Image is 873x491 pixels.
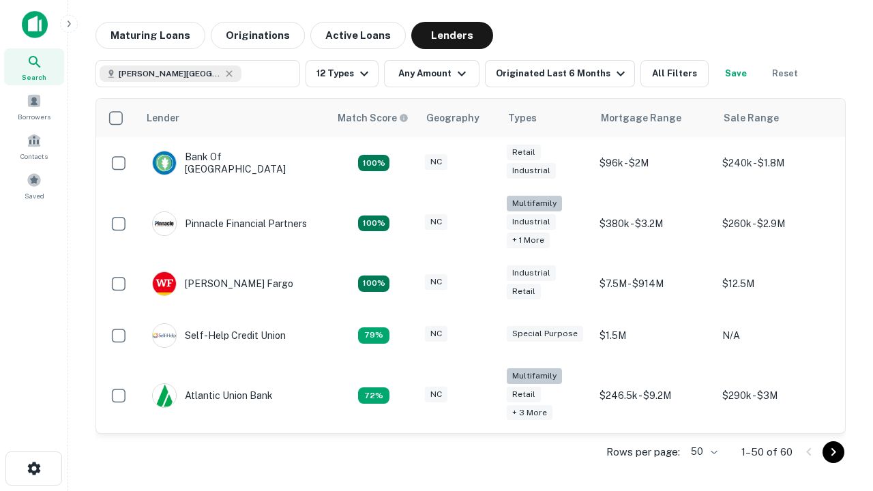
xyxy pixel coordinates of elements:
[593,310,715,361] td: $1.5M
[119,68,221,80] span: [PERSON_NAME][GEOGRAPHIC_DATA], [GEOGRAPHIC_DATA]
[601,110,681,126] div: Mortgage Range
[425,274,447,290] div: NC
[18,111,50,122] span: Borrowers
[147,110,179,126] div: Lender
[425,214,447,230] div: NC
[507,233,550,248] div: + 1 more
[593,99,715,137] th: Mortgage Range
[153,272,176,295] img: picture
[152,211,307,236] div: Pinnacle Financial Partners
[152,271,293,296] div: [PERSON_NAME] Fargo
[4,48,64,85] a: Search
[425,387,447,402] div: NC
[715,258,838,310] td: $12.5M
[329,99,418,137] th: Capitalize uses an advanced AI algorithm to match your search with the best lender. The match sco...
[425,326,447,342] div: NC
[507,326,583,342] div: Special Purpose
[741,444,793,460] p: 1–50 of 60
[508,110,537,126] div: Types
[153,151,176,175] img: picture
[153,212,176,235] img: picture
[152,323,286,348] div: Self-help Credit Union
[507,387,541,402] div: Retail
[507,284,541,299] div: Retail
[593,258,715,310] td: $7.5M - $914M
[358,155,389,171] div: Matching Properties: 14, hasApolloMatch: undefined
[640,60,709,87] button: All Filters
[593,361,715,430] td: $246.5k - $9.2M
[310,22,406,49] button: Active Loans
[715,310,838,361] td: N/A
[724,110,779,126] div: Sale Range
[507,196,562,211] div: Multifamily
[823,441,844,463] button: Go to next page
[507,405,552,421] div: + 3 more
[153,324,176,347] img: picture
[4,88,64,125] a: Borrowers
[593,189,715,258] td: $380k - $3.2M
[95,22,205,49] button: Maturing Loans
[606,444,680,460] p: Rows per page:
[4,167,64,204] a: Saved
[715,361,838,430] td: $290k - $3M
[714,60,758,87] button: Save your search to get updates of matches that match your search criteria.
[507,214,556,230] div: Industrial
[22,11,48,38] img: capitalize-icon.png
[306,60,379,87] button: 12 Types
[685,442,720,462] div: 50
[411,22,493,49] button: Lenders
[426,110,479,126] div: Geography
[22,72,46,83] span: Search
[805,382,873,447] iframe: Chat Widget
[763,60,807,87] button: Reset
[4,128,64,164] a: Contacts
[500,99,593,137] th: Types
[358,276,389,292] div: Matching Properties: 15, hasApolloMatch: undefined
[211,22,305,49] button: Originations
[715,430,838,481] td: $480k - $3.1M
[418,99,500,137] th: Geography
[507,368,562,384] div: Multifamily
[496,65,629,82] div: Originated Last 6 Months
[715,99,838,137] th: Sale Range
[20,151,48,162] span: Contacts
[425,154,447,170] div: NC
[152,383,273,408] div: Atlantic Union Bank
[358,387,389,404] div: Matching Properties: 10, hasApolloMatch: undefined
[715,189,838,258] td: $260k - $2.9M
[338,110,406,125] h6: Match Score
[715,137,838,189] td: $240k - $1.8M
[153,384,176,407] img: picture
[593,137,715,189] td: $96k - $2M
[485,60,635,87] button: Originated Last 6 Months
[152,151,316,175] div: Bank Of [GEOGRAPHIC_DATA]
[358,215,389,232] div: Matching Properties: 25, hasApolloMatch: undefined
[593,430,715,481] td: $200k - $3.3M
[507,265,556,281] div: Industrial
[138,99,329,137] th: Lender
[358,327,389,344] div: Matching Properties: 11, hasApolloMatch: undefined
[507,145,541,160] div: Retail
[25,190,44,201] span: Saved
[507,163,556,179] div: Industrial
[384,60,479,87] button: Any Amount
[338,110,409,125] div: Capitalize uses an advanced AI algorithm to match your search with the best lender. The match sco...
